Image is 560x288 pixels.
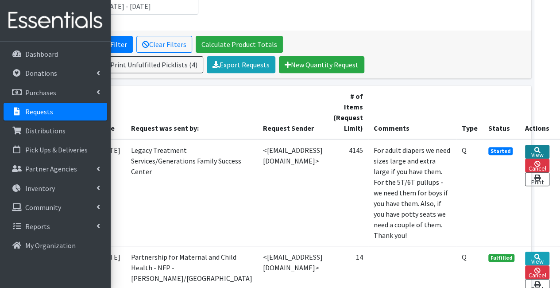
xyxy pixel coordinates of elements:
[4,45,107,63] a: Dashboard
[258,139,328,246] td: <[EMAIL_ADDRESS][DOMAIN_NAME]>
[4,237,107,254] a: My Organization
[136,36,192,53] a: Clear Filters
[25,241,76,250] p: My Organization
[368,86,456,139] th: Comments
[328,86,368,139] th: # of Items (Request Limit)
[279,56,364,73] a: New Quantity Request
[4,122,107,140] a: Distributions
[4,160,107,178] a: Partner Agencies
[25,126,66,135] p: Distributions
[207,56,275,73] a: Export Requests
[488,254,515,262] span: Fulfilled
[328,139,368,246] td: 4145
[25,69,57,78] p: Donations
[525,172,549,186] a: Print
[4,179,107,197] a: Inventory
[462,146,467,155] abbr: Quantity
[462,253,467,261] abbr: Quantity
[25,222,50,231] p: Reports
[4,84,107,101] a: Purchases
[525,265,549,279] a: Cancel
[25,50,58,58] p: Dashboard
[97,56,203,73] a: Print Unfulfilled Picklists (4)
[4,64,107,82] a: Donations
[4,141,107,159] a: Pick Ups & Deliveries
[4,218,107,235] a: Reports
[258,86,328,139] th: Request Sender
[97,36,133,53] button: Filter
[25,107,53,116] p: Requests
[25,184,55,193] p: Inventory
[4,103,107,121] a: Requests
[126,139,258,246] td: Legacy Treatment Services/Generations Family Success Center
[25,203,61,212] p: Community
[520,86,560,139] th: Actions
[25,145,88,154] p: Pick Ups & Deliveries
[525,145,549,159] a: View
[126,86,258,139] th: Request was sent by:
[368,139,456,246] td: For adult diapers we need sizes large and extra large if you have them. For the 5T/6T pullups - w...
[488,147,513,155] span: Started
[4,6,107,35] img: HumanEssentials
[456,86,483,139] th: Type
[525,252,549,265] a: View
[25,164,77,173] p: Partner Agencies
[525,159,549,172] a: Cancel
[25,88,56,97] p: Purchases
[4,198,107,216] a: Community
[196,36,283,53] a: Calculate Product Totals
[483,86,520,139] th: Status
